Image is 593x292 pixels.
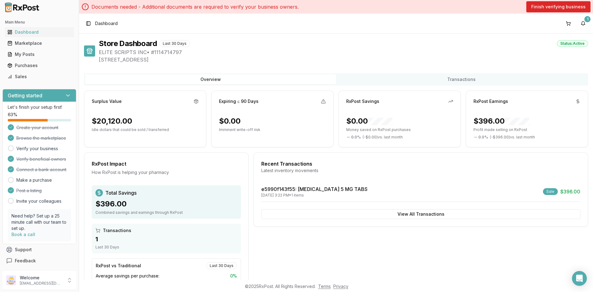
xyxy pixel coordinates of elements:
[473,98,508,104] div: RxPost Earnings
[261,186,368,192] a: e5990f143f55: [MEDICAL_DATA] 5 MG TABS
[261,209,580,219] button: View All Transactions
[473,116,529,126] div: $396.00
[103,227,131,234] span: Transactions
[490,135,535,140] span: ( - $396.00 ) vs. last month
[333,284,348,289] a: Privacy
[351,135,361,140] span: 0.0 %
[11,213,67,231] p: Need help? Set up a 25 minute call with our team to set up.
[2,2,42,12] img: RxPost Logo
[5,38,74,49] a: Marketplace
[16,146,58,152] a: Verify your business
[95,20,118,27] nav: breadcrumb
[219,116,241,126] div: $0.00
[91,3,299,11] p: Documents needed - Additional documents are required to verify your business owners.
[7,74,71,80] div: Sales
[261,167,580,174] div: Latest inventory movements
[15,258,36,264] span: Feedback
[572,271,587,286] div: Open Intercom Messenger
[261,160,580,167] div: Recent Transactions
[85,74,336,84] button: Overview
[92,169,241,176] div: How RxPost is helping your pharmacy
[11,232,35,237] a: Book a call
[584,16,591,22] div: 1
[578,19,588,28] button: 1
[219,98,259,104] div: Expiring ≤ 90 Days
[206,262,237,269] div: Last 30 Days
[7,51,71,57] div: My Posts
[95,245,237,250] div: Last 30 Days
[20,281,63,286] p: [EMAIL_ADDRESS][DOMAIN_NAME]
[92,127,199,132] p: Idle dollars that could be sold / transferred
[336,74,587,84] button: Transactions
[261,193,368,198] div: [DATE] 3:22 PM • 1 items
[95,199,237,209] div: $396.00
[346,116,393,126] div: $0.00
[557,40,588,47] div: Status: Active
[473,127,580,132] p: Profit made selling on RxPost
[99,56,588,63] span: [STREET_ADDRESS]
[346,127,453,132] p: Money saved on RxPost purchases
[16,135,66,141] span: Browse the marketplace
[95,20,118,27] span: Dashboard
[8,92,42,99] h3: Getting started
[5,20,74,25] h2: Main Menu
[16,188,42,194] span: Post a listing
[363,135,403,140] span: ( - $0.00 ) vs. last month
[7,40,71,46] div: Marketplace
[2,72,76,82] button: Sales
[159,40,190,47] div: Last 30 Days
[95,235,237,243] div: 1
[526,1,591,12] button: Finish verifying business
[105,189,137,197] span: Total Savings
[7,62,71,69] div: Purchases
[5,60,74,71] a: Purchases
[2,255,76,266] button: Feedback
[543,188,558,195] div: Sale
[5,71,74,82] a: Sales
[92,98,122,104] div: Surplus Value
[318,284,331,289] a: Terms
[16,156,66,162] span: Verify beneficial owners
[6,275,16,285] img: User avatar
[95,210,237,215] div: Combined savings and earnings through RxPost
[2,27,76,37] button: Dashboard
[92,160,241,167] div: RxPost Impact
[92,116,132,126] div: $20,120.00
[96,263,141,269] div: RxPost vs Traditional
[230,273,237,279] span: 0 %
[16,125,58,131] span: Create your account
[2,244,76,255] button: Support
[8,104,71,110] p: Let's finish your setup first!
[560,188,580,195] span: $396.00
[16,167,66,173] span: Connect a bank account
[99,39,157,49] h1: Store Dashboard
[7,29,71,35] div: Dashboard
[96,273,159,279] span: Average savings per purchase:
[2,49,76,59] button: My Posts
[5,27,74,38] a: Dashboard
[478,135,488,140] span: 0.0 %
[8,112,17,118] span: 63 %
[16,177,52,183] a: Make a purchase
[99,49,588,56] span: ELITE SCRIPTS INC • # 1114714797
[20,275,63,281] p: Welcome
[2,61,76,70] button: Purchases
[219,127,326,132] p: Imminent write-off risk
[346,98,379,104] div: RxPost Savings
[5,49,74,60] a: My Posts
[2,38,76,48] button: Marketplace
[16,198,61,204] a: Invite your colleagues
